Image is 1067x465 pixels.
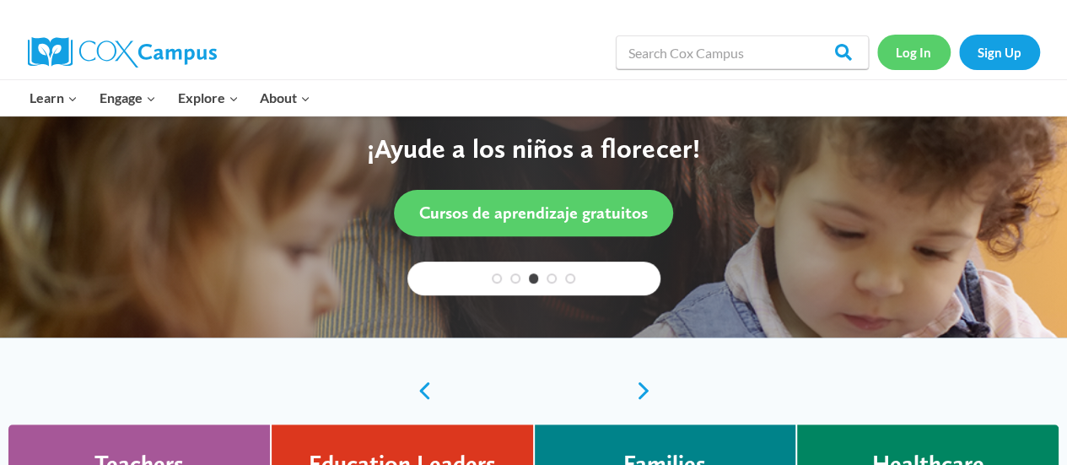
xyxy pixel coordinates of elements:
[28,37,217,68] img: Cox Campus
[249,80,321,116] button: Child menu of About
[19,80,89,116] button: Child menu of Learn
[616,35,869,69] input: Search Cox Campus
[565,273,575,284] a: 5
[89,80,167,116] button: Child menu of Engage
[419,203,648,223] span: Cursos de aprendizaje gratuitos
[547,273,557,284] a: 4
[167,80,250,116] button: Child menu of Explore
[407,374,660,408] div: content slider buttons
[529,273,539,284] a: 3
[407,381,433,401] a: previous
[492,273,502,284] a: 1
[959,35,1040,69] a: Sign Up
[19,80,321,116] nav: Primary Navigation
[635,381,660,401] a: next
[510,273,520,284] a: 2
[877,35,951,69] a: Log In
[34,132,1033,165] p: ¡Ayude a los niños a florecer!
[877,35,1040,69] nav: Secondary Navigation
[394,190,673,236] a: Cursos de aprendizaje gratuitos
